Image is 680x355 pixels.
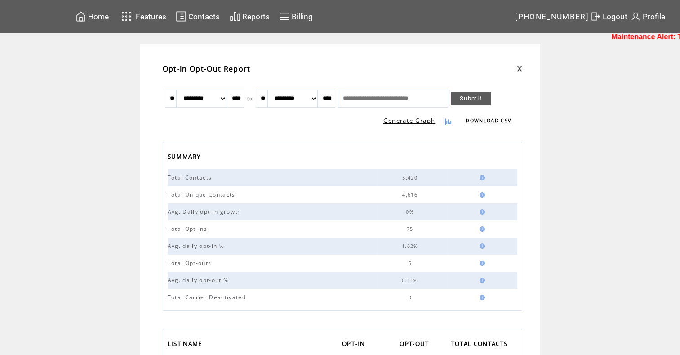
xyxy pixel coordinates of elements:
[408,294,413,301] span: 0
[168,242,227,250] span: Avg. daily opt-in %
[477,209,485,215] img: help.gif
[466,117,511,124] a: DOWNLOAD CSV
[136,12,166,21] span: Features
[168,208,244,216] span: Avg. Daily opt-in growth
[88,12,109,21] span: Home
[247,95,253,102] span: to
[408,260,413,266] span: 5
[117,8,168,25] a: Features
[477,243,485,249] img: help.gif
[228,9,271,23] a: Reports
[168,174,214,181] span: Total Contacts
[278,9,314,23] a: Billing
[589,9,629,23] a: Logout
[168,293,248,301] span: Total Carrier Deactivated
[477,192,485,198] img: help.gif
[400,337,431,352] span: OPT-OUT
[402,192,420,198] span: 4,616
[477,295,485,300] img: help.gif
[451,337,510,352] span: TOTAL CONTACTS
[168,191,238,198] span: Total Unique Contacts
[477,175,485,180] img: help.gif
[643,12,665,21] span: Profile
[168,276,231,284] span: Avg. daily opt-out %
[406,209,416,215] span: 0%
[477,226,485,232] img: help.gif
[451,337,512,352] a: TOTAL CONTACTS
[342,337,367,352] span: OPT-IN
[279,11,290,22] img: creidtcard.svg
[176,11,187,22] img: contacts.svg
[407,226,416,232] span: 75
[402,243,421,249] span: 1.62%
[590,11,601,22] img: exit.svg
[168,259,214,267] span: Total Opt-outs
[168,225,209,233] span: Total Opt-ins
[383,117,436,125] a: Generate Graph
[402,277,421,283] span: 0.11%
[477,278,485,283] img: help.gif
[74,9,110,23] a: Home
[119,9,134,24] img: features.svg
[451,92,491,105] a: Submit
[400,337,433,352] a: OPT-OUT
[188,12,220,21] span: Contacts
[168,150,203,165] span: SUMMARY
[515,12,589,21] span: [PHONE_NUMBER]
[168,337,204,352] span: LIST NAME
[242,12,270,21] span: Reports
[402,175,420,181] span: 5,420
[342,337,369,352] a: OPT-IN
[174,9,221,23] a: Contacts
[603,12,627,21] span: Logout
[168,337,207,352] a: LIST NAME
[477,261,485,266] img: help.gif
[629,9,667,23] a: Profile
[230,11,240,22] img: chart.svg
[292,12,313,21] span: Billing
[163,64,251,74] span: Opt-In Opt-Out Report
[630,11,641,22] img: profile.svg
[76,11,86,22] img: home.svg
